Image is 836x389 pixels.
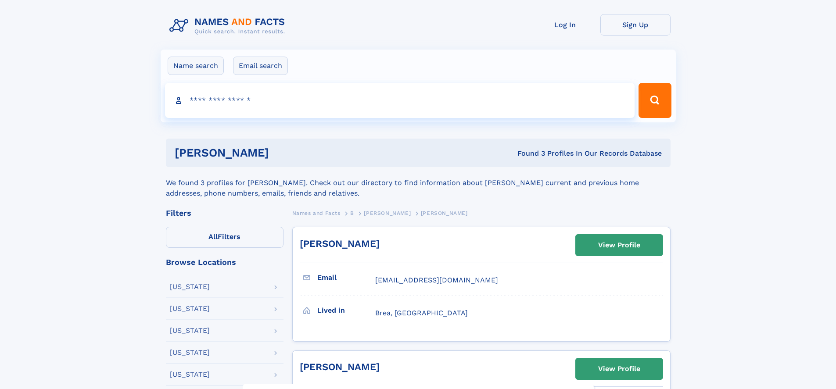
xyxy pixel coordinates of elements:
span: Brea, [GEOGRAPHIC_DATA] [375,309,468,317]
a: Log In [530,14,600,36]
label: Email search [233,57,288,75]
div: [US_STATE] [170,283,210,290]
img: Logo Names and Facts [166,14,292,38]
a: [PERSON_NAME] [300,238,380,249]
div: Filters [166,209,283,217]
span: [PERSON_NAME] [364,210,411,216]
div: [US_STATE] [170,327,210,334]
span: All [208,232,218,241]
div: [US_STATE] [170,349,210,356]
span: [PERSON_NAME] [421,210,468,216]
a: View Profile [576,358,663,379]
div: Browse Locations [166,258,283,266]
input: search input [165,83,635,118]
h3: Lived in [317,303,375,318]
div: We found 3 profiles for [PERSON_NAME]. Check out our directory to find information about [PERSON_... [166,167,671,199]
a: Names and Facts [292,207,341,218]
button: Search Button [639,83,671,118]
span: [EMAIL_ADDRESS][DOMAIN_NAME] [375,276,498,284]
div: View Profile [598,359,640,379]
div: [US_STATE] [170,305,210,312]
div: [US_STATE] [170,371,210,378]
h3: Email [317,270,375,285]
span: B [350,210,354,216]
a: [PERSON_NAME] [364,207,411,218]
label: Name search [168,57,224,75]
a: View Profile [576,235,663,256]
div: View Profile [598,235,640,255]
a: B [350,207,354,218]
a: Sign Up [600,14,671,36]
div: Found 3 Profiles In Our Records Database [393,149,662,158]
a: [PERSON_NAME] [300,361,380,372]
h1: [PERSON_NAME] [175,147,393,158]
label: Filters [166,227,283,248]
